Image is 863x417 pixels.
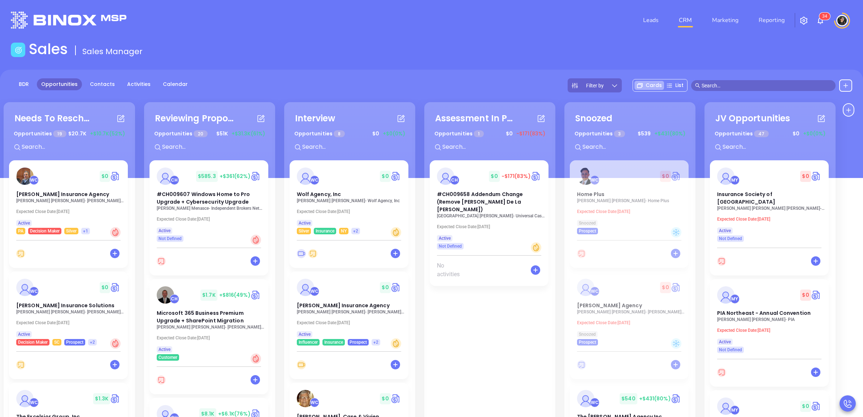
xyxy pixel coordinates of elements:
[93,393,110,404] span: $ 1.3K
[194,130,208,137] span: 20
[290,272,408,346] a: profileWalter Contreras$0Circle dollar[PERSON_NAME] Insurance Agency[PERSON_NAME] [PERSON_NAME]- ...
[754,130,769,137] span: 47
[702,82,832,90] input: Search…
[800,401,811,412] span: $ 0
[489,171,499,182] span: $ 0
[717,168,734,185] img: Insurance Society of Philadelphia
[579,330,596,338] span: Snoozed
[149,279,268,361] a: profileCarla Humber$1.7K+$816(49%)Circle dollarMicrosoft 365 Business Premium Upgrade + SharePoin...
[430,160,548,249] a: profileCarla Humber$0-$171(83%)Circle dollar#CH009658 Addendum Change (Remove [PERSON_NAME] De La...
[290,272,410,383] div: profileWalter Contreras$0Circle dollar[PERSON_NAME] Insurance Agency[PERSON_NAME] [PERSON_NAME]- ...
[640,13,662,27] a: Leads
[474,130,484,137] span: 1
[577,390,594,407] img: The Willis E. Kilborne Agency Inc.
[149,279,270,398] div: profileCarla Humber$1.7K+$816(49%)Circle dollarMicrosoft 365 Business Premium Upgrade + SharePoin...
[437,213,545,218] p: Socorro Sanchez - Universal Casualty Risk Retention Group Inc.
[380,171,390,182] span: $ 0
[437,168,454,185] img: #CH009658 Addendum Change (Remove David De La Rosa)
[717,206,825,211] p: Ann Marie Snyder - Insurance Society of Philadelphia
[717,286,734,304] img: PIA Northeast - Annual Convention
[9,272,128,346] a: profileWalter Contreras$0Circle dollar[PERSON_NAME] Insurance Solutions[PERSON_NAME] [PERSON_NAME...
[310,398,319,407] div: Walter Contreras
[14,112,94,125] div: Needs To Reschedule
[310,175,319,185] div: Walter Contreras
[570,272,690,383] div: profileWalter Contreras$0Circle dollar[PERSON_NAME] Agency[PERSON_NAME] [PERSON_NAME]- [PERSON_NA...
[297,302,390,309] span: Harlan Insurance Agency
[710,160,829,242] a: profileMegan Youmans$0Circle dollarInsurance Society of [GEOGRAPHIC_DATA][PERSON_NAME] [PERSON_NA...
[671,227,681,238] div: Cold
[719,346,742,354] span: Not Defined
[816,16,825,25] img: iconNotification
[16,302,114,309] span: Davenport Insurance Solutions
[66,128,88,139] span: $ 20.7K
[334,130,345,137] span: 8
[730,175,740,185] div: Megan Youmans
[577,320,685,325] p: Expected Close Date: [DATE]
[800,290,811,301] span: $ 0
[719,338,731,346] span: Active
[811,290,821,300] img: Quote
[391,171,401,182] img: Quote
[251,353,261,364] div: Hot
[391,338,401,349] div: Warm
[579,338,596,346] span: Prospect
[220,173,251,180] span: +$361 (62%)
[710,108,830,160] div: JV OpportunitiesOpportunities 47$0+$0(0%)
[159,346,170,353] span: Active
[53,130,66,137] span: 19
[582,142,690,152] input: Search...
[14,127,66,140] p: Opportunities
[586,83,604,88] span: Filter by
[504,128,515,139] span: $ 0
[21,142,129,152] input: Search...
[442,142,550,152] input: Search...
[717,328,825,333] p: Expected Close Date: [DATE]
[715,127,769,140] p: Opportunities
[159,353,177,361] span: Customer
[531,242,541,253] div: Warm
[717,398,734,415] img: NYAMB
[123,78,155,90] a: Activities
[9,160,128,234] a: profileWalter Contreras$0Circle dollar[PERSON_NAME] Insurance Agency[PERSON_NAME] [PERSON_NAME]- ...
[531,171,541,182] img: Quote
[380,393,390,404] span: $ 0
[16,320,125,325] p: Expected Close Date: [DATE]
[196,171,218,182] span: $ 585.3
[157,335,265,340] p: Expected Close Date: [DATE]
[170,294,179,304] div: Carla Humber
[719,235,742,243] span: Not Defined
[730,294,740,304] div: Megan Youmans
[710,279,829,353] a: profileMegan Youmans$0Circle dollarPIA Northeast - Annual Convention[PERSON_NAME] [PERSON_NAME]- ...
[516,130,545,138] span: -$171 (83%)
[590,287,599,296] div: Walter Contreras
[577,279,594,296] img: Vitale Agency
[161,142,270,152] input: Search...
[29,287,39,296] div: Walter Contreras
[16,309,125,314] p: Philip Davenport - Davenport Insurance Solutions
[16,168,34,185] img: Meagher Insurance Agency
[614,130,625,137] span: 3
[294,127,345,140] p: Opportunities
[18,227,23,235] span: PA
[11,12,126,29] img: logo
[710,160,830,279] div: profileMegan Youmans$0Circle dollarInsurance Society of [GEOGRAPHIC_DATA][PERSON_NAME] [PERSON_NA...
[811,401,821,412] img: Quote
[590,398,599,407] div: Walter Contreras
[350,338,367,346] span: Prospect
[290,160,410,272] div: profileWalter Contreras$0Circle dollarWolf Agency, Inc[PERSON_NAME] [PERSON_NAME]- Wolf Agency, I...
[297,209,405,214] p: Expected Close Date: [DATE]
[671,393,681,404] a: Quote
[577,209,685,214] p: Expected Close Date: [DATE]
[149,160,270,279] div: profileCarla Humber$585.3+$361(62%)Circle dollar#CH009607 Windows Home to Pro Upgrade + Cybersecu...
[299,219,311,227] span: Active
[430,160,550,290] div: profileCarla Humber$0-$171(83%)Circle dollar#CH009658 Addendum Change (Remove [PERSON_NAME] De La...
[157,168,174,185] img: #CH009607 Windows Home to Pro Upgrade + Cybersecurity Upgrade
[570,160,690,272] div: profileWalter Contreras$0Circle dollarHome Plus[PERSON_NAME] [PERSON_NAME]- Home PlusExpected Clo...
[836,15,848,26] img: user
[570,272,689,346] a: profileWalter Contreras$0Circle dollar[PERSON_NAME] Agency[PERSON_NAME] [PERSON_NAME]- [PERSON_NA...
[30,227,60,235] span: Decision Maker
[297,168,314,185] img: Wolf Agency, Inc
[717,217,825,222] p: Expected Close Date: [DATE]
